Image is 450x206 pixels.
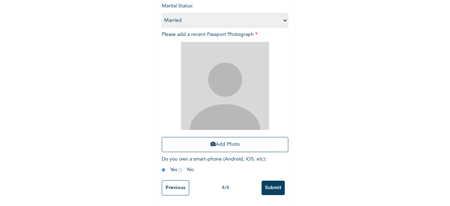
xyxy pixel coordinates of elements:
img: Crop [181,42,269,130]
span: Please add a recent Passport Photograph [162,32,288,156]
input: Submit [262,181,285,195]
span: Marital Status : [162,4,288,23]
input: Previous [162,180,189,195]
div: 4 / 4 [189,184,262,192]
span: Do you own a smart-phone (Android, iOS, etc) : Yes No [162,157,266,172]
button: Add Photo [162,137,288,152]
